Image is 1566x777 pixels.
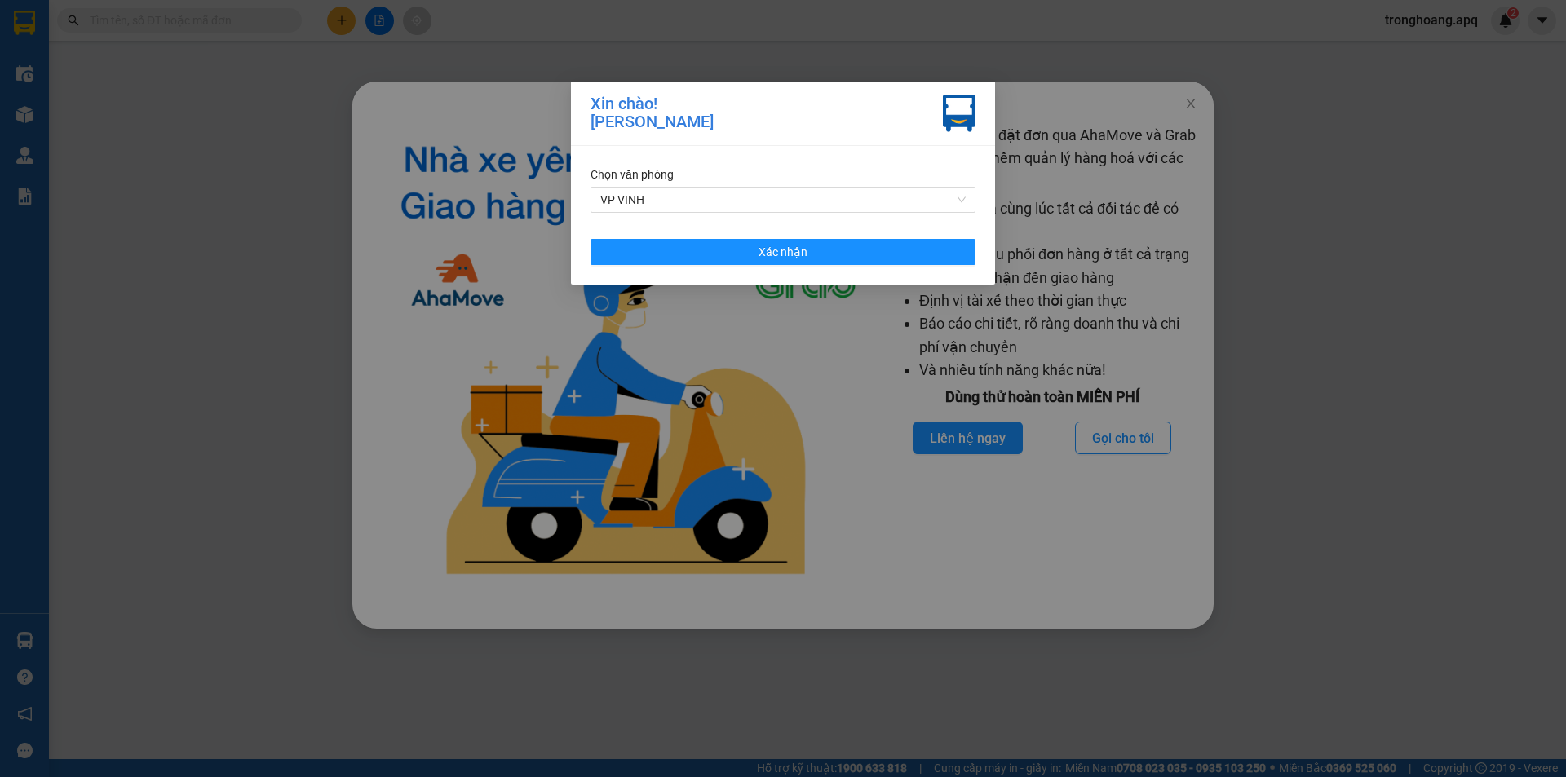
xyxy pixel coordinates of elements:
img: vxr-icon [943,95,975,132]
div: Xin chào! [PERSON_NAME] [591,95,714,132]
button: Xác nhận [591,239,975,265]
span: VP VINH [600,188,966,212]
div: Chọn văn phòng [591,166,975,183]
span: Xác nhận [759,243,807,261]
